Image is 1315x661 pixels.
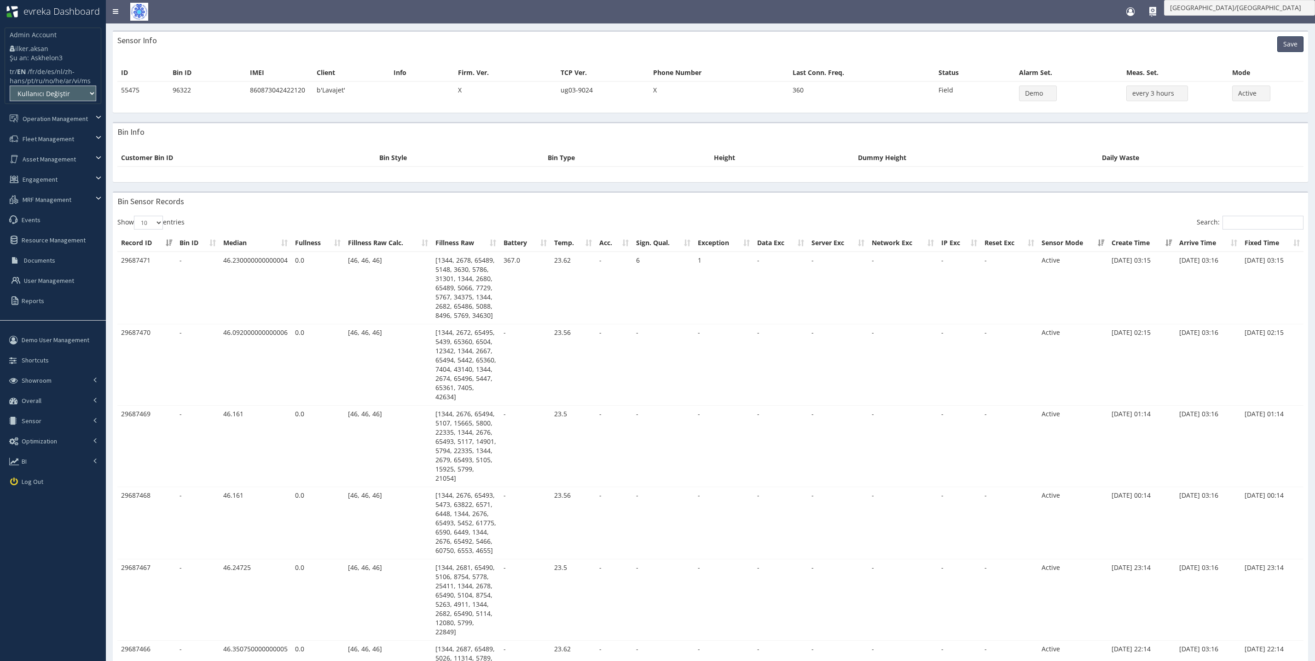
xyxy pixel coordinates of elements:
[117,64,169,81] th: ID
[789,64,935,81] th: Last Conn. Freq.
[134,216,163,230] select: Showentries
[176,235,220,252] th: Bin ID: activate to sort column ascending
[694,252,753,324] td: 1
[291,252,344,324] td: 0.0
[313,81,390,105] td: b'Lavajet'
[22,437,57,445] span: Optimization
[291,487,344,559] td: 0.0
[550,487,596,559] td: 23.56
[694,487,753,559] td: -
[169,64,246,81] th: Bin ID
[632,252,694,324] td: 6
[23,5,100,17] span: evreka Dashboard
[117,235,176,252] th: Record ID: activate to sort column ascending
[169,81,246,105] td: 96322
[1238,89,1258,98] span: Active
[376,149,544,167] th: Bin Style
[291,559,344,641] td: 0.0
[1232,86,1270,101] button: Active
[1241,559,1303,641] td: [DATE] 23:14
[176,559,220,641] td: -
[2,291,106,311] a: Reports
[10,67,15,76] a: tr
[753,487,808,559] td: -
[981,324,1038,406] td: -
[291,324,344,406] td: 0.0
[1241,487,1303,559] td: [DATE] 00:14
[808,406,868,487] td: -
[1038,324,1108,406] td: Active
[1126,86,1188,101] button: every 3 hours
[344,324,432,406] td: [46, 46, 46]
[1197,216,1303,230] label: Search:
[1038,235,1108,252] th: Sensor Mode: activate to sort column ascending
[868,324,938,406] td: -
[246,81,313,105] td: 860873042422120
[1176,235,1241,252] th: Arrive Time: activate to sort column ascending
[47,67,54,76] a: es
[36,76,43,85] a: ru
[938,235,981,252] th: IP Exc: activate to sort column ascending
[1038,559,1108,641] td: Active
[1132,89,1176,98] span: every 3 hours
[37,67,45,76] a: de
[176,406,220,487] td: -
[694,324,753,406] td: -
[1277,36,1303,52] button: Save
[753,559,808,641] td: -
[117,149,376,167] th: Customer Bin ID
[500,559,550,641] td: -
[596,235,632,252] th: Acc.: activate to sort column ascending
[22,417,41,425] span: Sensor
[344,406,432,487] td: [46, 46, 46]
[649,64,789,81] th: Phone Number
[23,175,58,184] span: Engagement
[117,559,176,641] td: 29687467
[117,406,176,487] td: 29687469
[22,356,49,364] span: Shortcuts
[1241,406,1303,487] td: [DATE] 01:14
[1228,64,1303,81] th: Mode
[1170,3,1303,12] span: [GEOGRAPHIC_DATA]/[GEOGRAPHIC_DATA]
[432,252,500,324] td: [1344, 2678, 65489, 5148, 3630, 5786, 31301, 1344, 2680, 65489, 5066, 7729, 5767, 34375, 1344, 26...
[868,487,938,559] td: -
[10,67,75,85] a: zh-hans
[313,64,390,81] th: Client
[220,235,291,252] th: Median: activate to sort column ascending
[344,235,432,252] th: Fillness Raw Calc.: activate to sort column ascending
[808,559,868,641] td: -
[176,324,220,406] td: -
[500,252,550,324] td: 367.0
[1038,487,1108,559] td: Active
[1015,64,1123,81] th: Alarm Set.
[710,149,854,167] th: Height
[246,64,313,81] th: IMEI
[500,487,550,559] td: -
[1241,252,1303,324] td: [DATE] 03:15
[27,76,34,85] a: pt
[432,324,500,406] td: [1344, 2672, 65495, 5439, 65360, 6504, 12342, 1344, 2667, 65494, 5442, 65360, 7404, 43140, 1344, ...
[117,216,185,230] label: Show entries
[291,406,344,487] td: 0.0
[596,406,632,487] td: -
[220,252,291,324] td: 46.230000000000004
[117,324,176,406] td: 29687470
[500,406,550,487] td: -
[65,76,72,85] a: ar
[176,487,220,559] td: -
[1108,252,1176,324] td: [DATE] 03:15
[981,406,1038,487] td: -
[938,559,981,641] td: -
[981,235,1038,252] th: Reset Exc: activate to sort column ascending
[74,76,79,85] a: vi
[544,149,711,167] th: Bin Type
[557,64,649,81] th: TCP Ver.
[938,406,981,487] td: -
[1149,7,1157,15] div: How Do I Use It?
[632,406,694,487] td: -
[22,477,43,486] span: Log Out
[454,81,557,105] td: X
[2,250,106,270] a: Documents
[1176,487,1241,559] td: [DATE] 03:16
[557,81,649,105] td: ug03-9024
